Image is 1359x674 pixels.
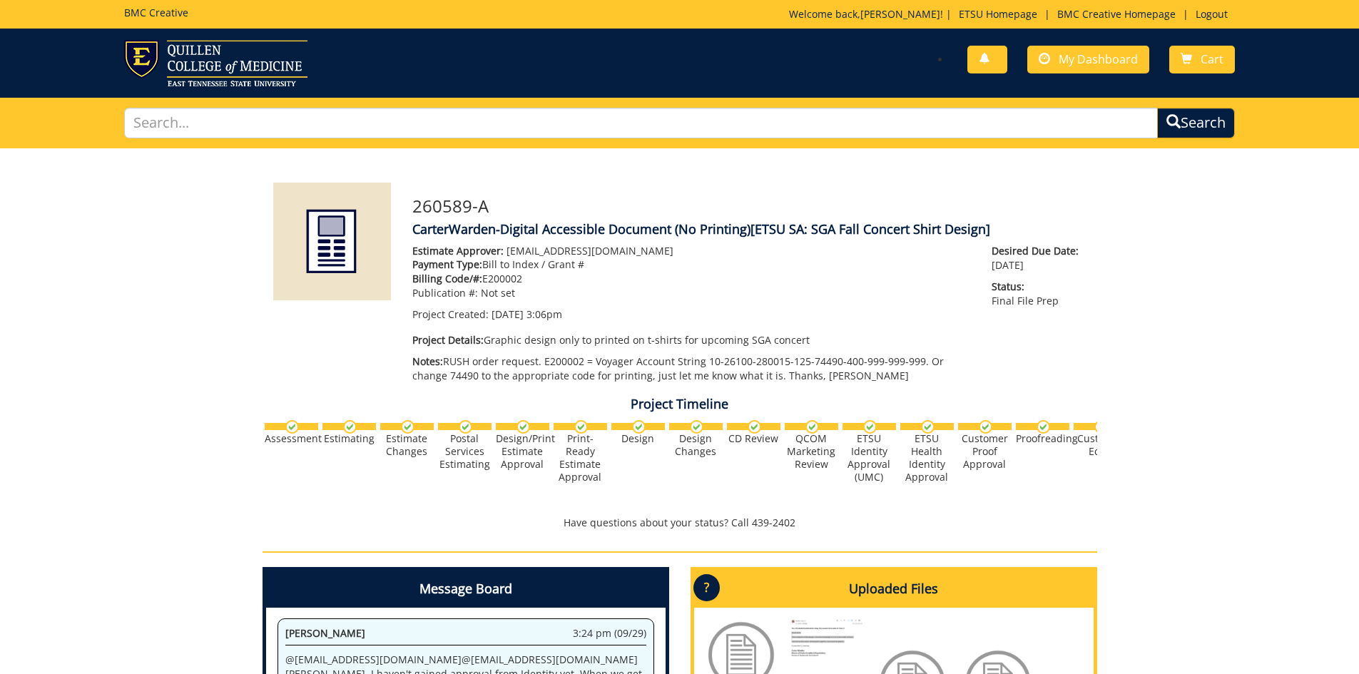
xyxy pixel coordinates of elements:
[573,626,646,640] span: 3:24 pm (09/29)
[380,432,434,458] div: Estimate Changes
[992,244,1086,272] p: [DATE]
[1201,51,1223,67] span: Cart
[785,432,838,471] div: QCOM Marketing Review
[343,420,357,434] img: checkmark
[412,257,482,271] span: Payment Type:
[1016,432,1069,445] div: Proofreading
[1050,7,1183,21] a: BMC Creative Homepage
[1027,46,1149,73] a: My Dashboard
[789,7,1235,21] p: Welcome back, ! | | |
[863,420,877,434] img: checkmark
[1157,108,1235,138] button: Search
[412,354,971,383] p: RUSH order request. E200002 = Voyager Account String 10-26100-280015-125-74490-400-999-999-999. O...
[412,257,971,272] p: Bill to Index / Grant #
[690,420,703,434] img: checkmark
[992,280,1086,294] span: Status:
[748,420,761,434] img: checkmark
[124,108,1159,138] input: Search...
[727,432,780,445] div: CD Review
[860,7,940,21] a: [PERSON_NAME]
[438,432,492,471] div: Postal Services Estimating
[979,420,992,434] img: checkmark
[412,223,1086,237] h4: CarterWarden-Digital Accessible Document (No Printing)
[412,272,971,286] p: E200002
[412,354,443,368] span: Notes:
[574,420,588,434] img: checkmark
[554,432,607,484] div: Print-Ready Estimate Approval
[1074,432,1127,458] div: Customer Edits
[412,244,971,258] p: [EMAIL_ADDRESS][DOMAIN_NAME]
[412,333,484,347] span: Project Details:
[1189,7,1235,21] a: Logout
[263,397,1097,412] h4: Project Timeline
[412,244,504,257] span: Estimate Approver:
[805,420,819,434] img: checkmark
[952,7,1044,21] a: ETSU Homepage
[492,307,562,321] span: [DATE] 3:06pm
[263,516,1097,530] p: Have questions about your status? Call 439-2402
[1094,420,1108,434] img: checkmark
[1037,420,1050,434] img: checkmark
[900,432,954,484] div: ETSU Health Identity Approval
[401,420,414,434] img: checkmark
[693,574,720,601] p: ?
[124,40,307,86] img: ETSU logo
[412,286,478,300] span: Publication #:
[285,626,365,640] span: [PERSON_NAME]
[285,420,299,434] img: checkmark
[412,333,971,347] p: Graphic design only to printed on t-shirts for upcoming SGA concert
[459,420,472,434] img: checkmark
[669,432,723,458] div: Design Changes
[632,420,646,434] img: checkmark
[481,286,515,300] span: Not set
[322,432,376,445] div: Estimating
[992,280,1086,308] p: Final File Prep
[273,183,391,300] img: Product featured image
[412,272,482,285] span: Billing Code/#:
[750,220,990,238] span: [ETSU SA: SGA Fall Concert Shirt Design]
[611,432,665,445] div: Design
[958,432,1012,471] div: Customer Proof Approval
[265,432,318,445] div: Assessment
[694,571,1094,608] h4: Uploaded Files
[412,197,1086,215] h3: 260589-A
[1169,46,1235,73] a: Cart
[992,244,1086,258] span: Desired Due Date:
[516,420,530,434] img: checkmark
[412,307,489,321] span: Project Created:
[496,432,549,471] div: Design/Print Estimate Approval
[843,432,896,484] div: ETSU Identity Approval (UMC)
[1059,51,1138,67] span: My Dashboard
[266,571,666,608] h4: Message Board
[921,420,935,434] img: checkmark
[124,7,188,18] h5: BMC Creative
